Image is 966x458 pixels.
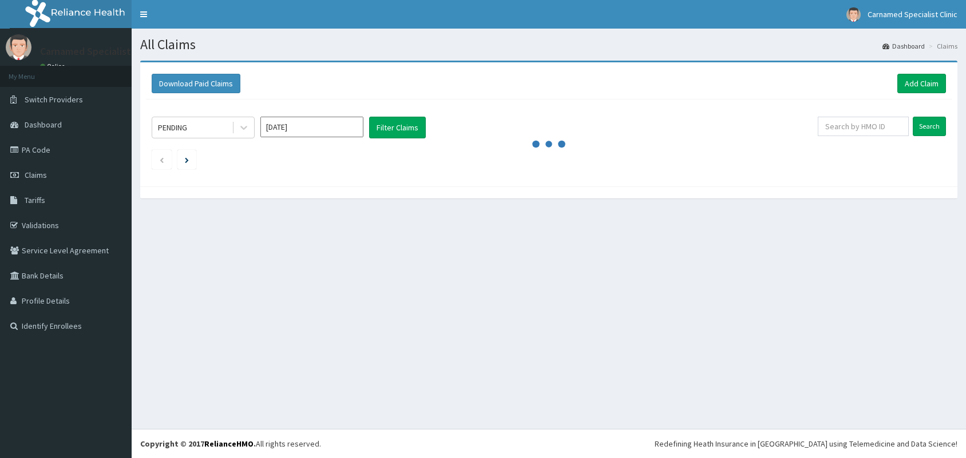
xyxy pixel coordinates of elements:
h1: All Claims [140,37,957,52]
a: Dashboard [882,41,925,51]
img: User Image [6,34,31,60]
button: Download Paid Claims [152,74,240,93]
a: RelianceHMO [204,439,254,449]
span: Switch Providers [25,94,83,105]
a: Next page [185,154,189,165]
a: Add Claim [897,74,946,93]
input: Select Month and Year [260,117,363,137]
button: Filter Claims [369,117,426,138]
span: Carnamed Specialist Clinic [868,9,957,19]
a: Previous page [159,154,164,165]
span: Tariffs [25,195,45,205]
li: Claims [926,41,957,51]
span: Dashboard [25,120,62,130]
input: Search by HMO ID [818,117,909,136]
footer: All rights reserved. [132,429,966,458]
span: Claims [25,170,47,180]
p: Carnamed Specialist Clinic [40,46,157,57]
input: Search [913,117,946,136]
a: Online [40,62,68,70]
strong: Copyright © 2017 . [140,439,256,449]
img: User Image [846,7,861,22]
div: PENDING [158,122,187,133]
div: Redefining Heath Insurance in [GEOGRAPHIC_DATA] using Telemedicine and Data Science! [655,438,957,449]
svg: audio-loading [532,127,566,161]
